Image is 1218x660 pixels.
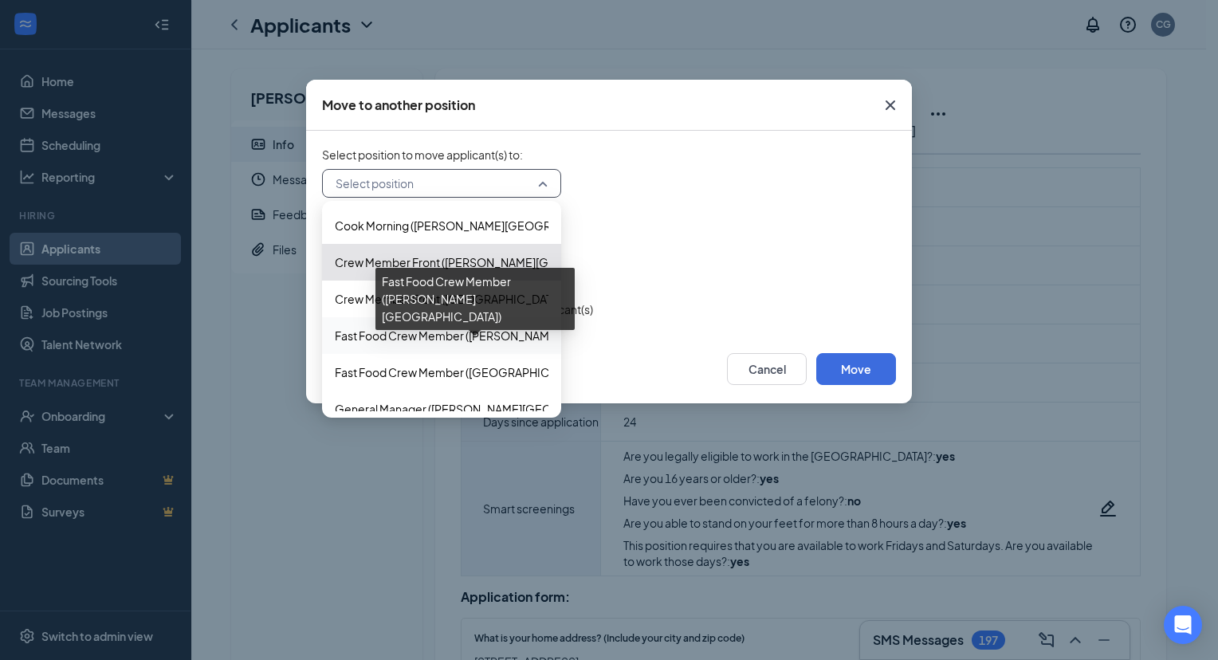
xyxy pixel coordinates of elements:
[869,80,912,131] button: Close
[322,147,896,163] span: Select position to move applicant(s) to :
[322,223,896,239] span: Select stage to move applicant(s) to :
[335,290,568,308] span: Crew Member Front ([GEOGRAPHIC_DATA].)
[335,400,642,418] span: General Manager ([PERSON_NAME][GEOGRAPHIC_DATA])
[1164,606,1202,644] div: Open Intercom Messenger
[335,363,591,381] span: Fast Food Crew Member ([GEOGRAPHIC_DATA].)
[335,327,679,344] span: Fast Food Crew Member ([PERSON_NAME][GEOGRAPHIC_DATA])
[335,217,624,234] span: Cook Morning ([PERSON_NAME][GEOGRAPHIC_DATA])
[881,96,900,115] svg: Cross
[816,353,896,385] button: Move
[727,353,807,385] button: Cancel
[375,268,575,330] div: Fast Food Crew Member ([PERSON_NAME][GEOGRAPHIC_DATA])
[322,96,475,114] div: Move to another position
[335,253,655,271] span: Crew Member Front ([PERSON_NAME][GEOGRAPHIC_DATA])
